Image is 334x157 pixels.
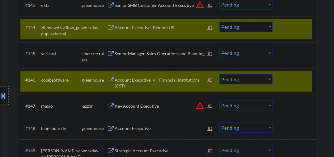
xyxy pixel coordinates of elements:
div: okta [41,2,82,8]
div: JD [207,145,214,156]
div: #144 [25,25,36,31]
div: zillow.wd5.zillow_group_external [41,25,82,37]
div: Senior SMB Customer Account Executive [115,2,208,8]
div: JD [207,74,214,85]
div: greenhouse [82,2,107,8]
div: Key Account Executive [115,103,208,109]
div: #143 [25,2,36,8]
div: Senior Manager, Sales Operations and Planning [115,51,208,57]
button: warning_amber [196,101,204,110]
div: Account Executive- Remote US [115,25,208,31]
div: JD [207,48,214,59]
div: JD [207,22,214,33]
div: Account Executive IV - Financial Institutions (CST) [115,77,208,89]
button: warning_amber [196,0,204,9]
div: Strategic Account Executive [115,148,208,154]
div: JD [207,100,214,111]
div: Account Executive [115,125,208,132]
div: workday [82,25,107,31]
div: JD [207,123,214,134]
